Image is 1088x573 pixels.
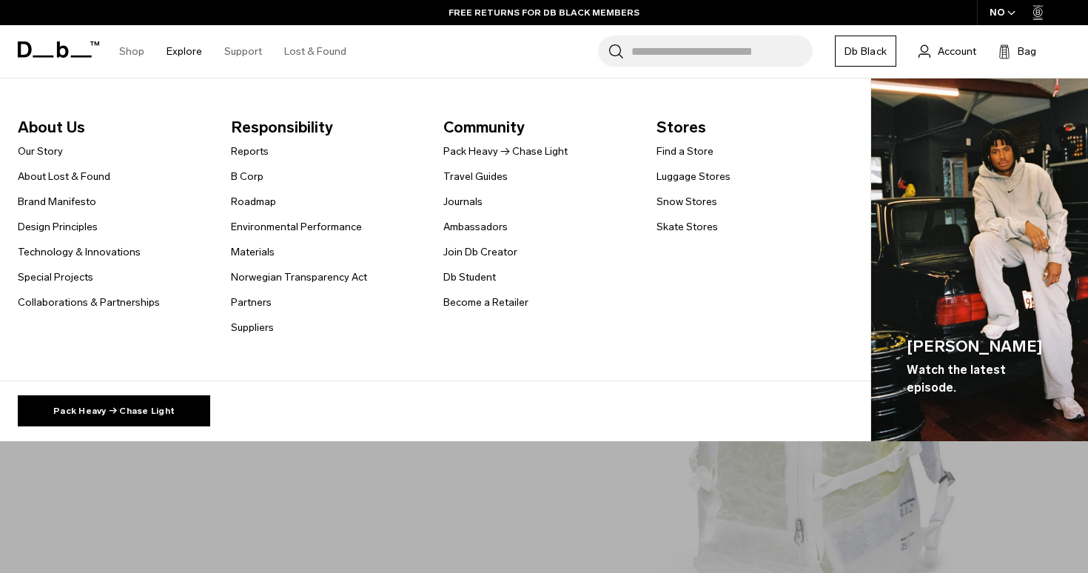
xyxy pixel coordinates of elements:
[907,361,1052,397] span: Watch the latest episode.
[119,25,144,78] a: Shop
[18,219,98,235] a: Design Principles
[1018,44,1036,59] span: Bag
[998,42,1036,60] button: Bag
[231,295,272,310] a: Partners
[18,244,141,260] a: Technology & Innovations
[18,395,210,426] a: Pack Heavy → Chase Light
[18,295,160,310] a: Collaborations & Partnerships
[231,320,274,335] a: Suppliers
[443,169,508,184] a: Travel Guides
[443,244,517,260] a: Join Db Creator
[443,219,508,235] a: Ambassadors
[871,78,1088,442] a: [PERSON_NAME] Watch the latest episode. Db
[907,335,1052,358] span: [PERSON_NAME]
[657,169,731,184] a: Luggage Stores
[167,25,202,78] a: Explore
[231,269,367,285] a: Norwegian Transparency Act
[224,25,262,78] a: Support
[449,6,639,19] a: FREE RETURNS FOR DB BLACK MEMBERS
[938,44,976,59] span: Account
[657,144,713,159] a: Find a Store
[231,219,362,235] a: Environmental Performance
[443,269,496,285] a: Db Student
[443,115,633,139] span: Community
[18,194,96,210] a: Brand Manifesto
[18,115,207,139] span: About Us
[284,25,346,78] a: Lost & Found
[231,144,269,159] a: Reports
[18,269,93,285] a: Special Projects
[443,144,568,159] a: Pack Heavy → Chase Light
[18,144,63,159] a: Our Story
[231,244,275,260] a: Materials
[871,78,1088,442] img: Db
[835,36,896,67] a: Db Black
[657,194,717,210] a: Snow Stores
[231,115,420,139] span: Responsibility
[18,169,110,184] a: About Lost & Found
[231,194,276,210] a: Roadmap
[919,42,976,60] a: Account
[231,169,263,184] a: B Corp
[657,115,846,139] span: Stores
[443,295,528,310] a: Become a Retailer
[108,25,357,78] nav: Main Navigation
[443,194,483,210] a: Journals
[657,219,718,235] a: Skate Stores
